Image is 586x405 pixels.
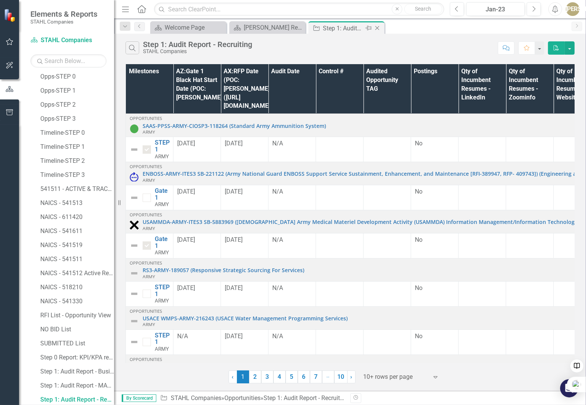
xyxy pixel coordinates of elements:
[225,333,243,340] span: [DATE]
[38,281,114,293] a: NAICS - 518210
[143,225,155,231] span: ARMY
[171,394,221,402] a: STAHL Companies
[40,87,114,94] div: Opps-STEP 1
[38,211,114,223] a: NAICS - 611420
[126,281,173,306] td: Double-Click to Edit Right Click for Context Menu
[38,183,114,195] a: 541511 - ACTIVE & TRACKED PROGRAMS REPORT
[38,155,114,167] a: Timeline-STEP 2
[155,249,169,255] span: ARMY
[225,188,243,195] span: [DATE]
[310,370,322,383] a: 7
[272,188,312,196] div: N/A
[143,49,252,54] div: STAHL Companies
[143,40,252,49] div: Step 1: Audit Report - Recruiting
[40,186,114,192] div: 541511 - ACTIVE & TRACKED PROGRAMS REPORT
[160,394,345,403] div: » »
[40,200,114,206] div: NAICS - 541513
[40,312,114,319] div: RFI List - Opportunity View
[272,332,312,341] div: N/A
[38,169,114,181] a: Timeline-STEP 3
[177,188,195,195] span: [DATE]
[40,396,114,403] div: Step 1: Audit Report - Recruiting
[415,284,422,292] span: No
[130,337,139,347] img: Not Defined
[40,242,114,249] div: NAICS - 541519
[38,267,114,279] a: NAICS - 541512 Active Report
[272,236,312,244] div: N/A
[38,295,114,307] a: NAICS - 541330
[130,269,139,278] img: Not Defined
[40,326,114,333] div: NO BID List
[40,73,114,80] div: Opps-STEP 0
[155,153,169,159] span: ARMY
[40,382,114,389] div: Step 1: Audit Report - MARCOM
[415,188,422,195] span: No
[40,368,114,375] div: Step 1: Audit Report - Business Development
[177,236,195,243] span: [DATE]
[40,172,114,178] div: Timeline-STEP 3
[155,188,169,201] a: Gate 1
[155,139,170,153] a: STEP 1
[244,23,303,32] div: [PERSON_NAME] Report Dashboard
[38,323,114,336] a: NO BID List
[415,140,422,147] span: No
[130,221,139,230] img: No Bid
[130,124,139,133] img: Active
[143,177,155,183] span: ARMY
[237,370,249,383] span: 1
[38,99,114,111] a: Opps-STEP 2
[40,129,114,136] div: Timeline-STEP 0
[404,4,442,14] button: Search
[155,346,169,352] span: ARMY
[261,370,273,383] a: 3
[466,2,525,16] button: Jan-23
[155,298,169,304] span: ARMY
[273,370,286,383] a: 4
[38,366,114,378] a: Step 1: Audit Report - Business Development
[323,24,364,33] div: Step 1: Audit Report - Recruiting
[38,85,114,97] a: Opps-STEP 1
[469,5,522,14] div: Jan-23
[351,373,353,380] span: ›
[38,380,114,392] a: Step 1: Audit Report - MARCOM
[155,236,169,249] a: Gate 1
[130,289,139,298] img: Not Defined
[38,309,114,321] a: RFI List - Opportunity View
[155,332,170,345] a: STEP 1
[155,284,170,297] a: STEP 1
[143,321,155,327] span: ARMY
[225,284,243,292] span: [DATE]
[415,333,422,340] span: No
[40,340,114,347] div: SUBMITTED List
[415,236,422,243] span: No
[415,6,432,12] span: Search
[225,236,243,243] span: [DATE]
[4,9,17,22] img: ClearPoint Strategy
[30,54,106,68] input: Search Below...
[286,370,298,383] a: 5
[130,317,139,326] img: Not Defined
[38,127,114,139] a: Timeline-STEP 0
[143,273,155,279] span: ARMY
[130,241,139,250] img: Not Defined
[334,370,348,383] a: 10
[155,201,169,207] span: ARMY
[40,354,114,361] div: Step 0 Report: KPI/KPA report
[165,23,224,32] div: Welcome Page
[143,129,155,135] span: ARMY
[40,228,114,235] div: NAICS - 541611
[30,9,97,19] span: Elements & Reports
[231,23,303,32] a: [PERSON_NAME] Report Dashboard
[232,373,234,380] span: ‹
[30,36,106,45] a: STAHL Companies
[177,140,195,147] span: [DATE]
[38,239,114,251] a: NAICS - 541519
[40,298,114,305] div: NAICS - 541330
[40,143,114,150] div: Timeline-STEP 1
[38,141,114,153] a: Timeline-STEP 1
[40,284,114,291] div: NAICS - 518210
[177,284,195,292] span: [DATE]
[122,394,156,402] span: By Scorecard
[264,394,348,402] div: Step 1: Audit Report - Recruiting
[298,370,310,383] a: 6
